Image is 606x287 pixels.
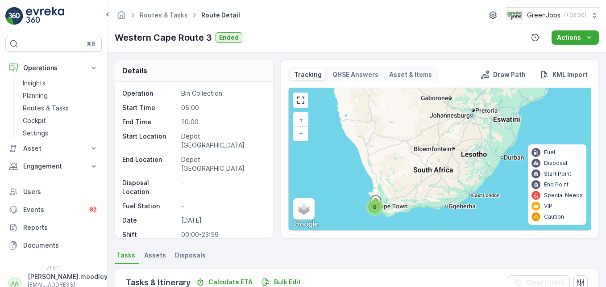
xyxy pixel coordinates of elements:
p: Cockpit [23,116,46,125]
span: 9 [373,203,377,210]
p: Ended [219,33,239,42]
a: Reports [5,219,102,236]
p: Fuel [544,149,555,156]
p: End Time [122,118,178,127]
p: Caution [544,213,564,220]
p: End Point [544,181,569,188]
p: Tracking [294,70,322,79]
p: ( +02:00 ) [564,12,586,19]
p: Calculate ETA [208,278,253,287]
a: Open this area in Google Maps (opens a new window) [291,219,320,230]
p: Clear Filters [526,278,564,287]
p: 20:00 [181,118,264,127]
a: Planning [19,89,102,102]
a: Routes & Tasks [140,11,188,19]
p: Operations [23,63,84,72]
p: Draw Path [493,70,526,79]
p: Depot [GEOGRAPHIC_DATA] [181,132,264,150]
span: + [299,116,303,123]
a: Layers [294,199,314,219]
p: Users [23,187,98,196]
p: Disposal Location [122,178,178,196]
button: Ended [216,32,242,43]
button: Draw Path [477,69,529,80]
span: v 1.51.1 [5,265,102,270]
p: Start Location [122,132,178,150]
p: Engagement [23,162,84,171]
p: Date [122,216,178,225]
p: Insights [23,79,46,88]
p: Fuel Station [122,202,178,211]
a: Zoom Out [294,127,307,140]
a: Homepage [116,13,126,21]
p: End Location [122,155,178,173]
img: logo_light-DOdMpM7g.png [26,7,64,25]
p: GreenJobs [527,11,560,20]
a: Users [5,183,102,201]
p: ⌘B [87,40,95,47]
p: Asset [23,144,84,153]
a: Insights [19,77,102,89]
p: Disposal [544,160,567,167]
p: Settings [23,129,48,138]
button: KML Import [536,69,591,80]
a: Documents [5,236,102,254]
a: Zoom In [294,113,307,127]
div: 0 [289,88,591,230]
p: Bin Collection [181,89,264,98]
button: Asset [5,139,102,157]
p: Special Needs [544,192,583,199]
span: Assets [144,251,166,260]
p: [PERSON_NAME].moodley [28,272,108,281]
p: Bulk Edit [274,278,301,287]
a: View Fullscreen [294,93,307,107]
p: [DATE] [181,216,264,225]
p: Details [122,65,147,76]
p: Start Point [544,170,571,177]
p: 00:00-23:59 [181,230,264,239]
span: Tasks [116,251,135,260]
img: logo [5,7,23,25]
p: - [181,202,264,211]
img: Google [291,219,320,230]
p: Depot [GEOGRAPHIC_DATA] [181,155,264,173]
p: Routes & Tasks [23,104,69,113]
img: Green_Jobs_Logo.png [506,10,523,20]
p: QHSE Answers [332,70,378,79]
p: - [181,178,264,196]
p: Documents [23,241,98,250]
a: Settings [19,127,102,139]
button: GreenJobs(+02:00) [506,7,599,23]
p: Western Cape Route 3 [115,31,212,44]
p: KML Import [552,70,588,79]
p: Actions [557,33,581,42]
a: Routes & Tasks [19,102,102,114]
span: Disposals [175,251,206,260]
button: Engagement [5,157,102,175]
span: Route Detail [199,11,242,20]
p: Reports [23,223,98,232]
div: 9 [366,198,384,216]
button: Operations [5,59,102,77]
p: Planning [23,91,48,100]
p: Shift [122,230,178,239]
p: Asset & Items [389,70,432,79]
p: Start Time [122,103,178,112]
button: Actions [552,30,599,45]
a: Events82 [5,201,102,219]
p: VIP [544,203,552,210]
p: 05:00 [181,103,264,112]
span: − [299,129,303,137]
p: Operation [122,89,178,98]
p: Events [23,205,83,214]
a: Cockpit [19,114,102,127]
p: 82 [90,206,96,213]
